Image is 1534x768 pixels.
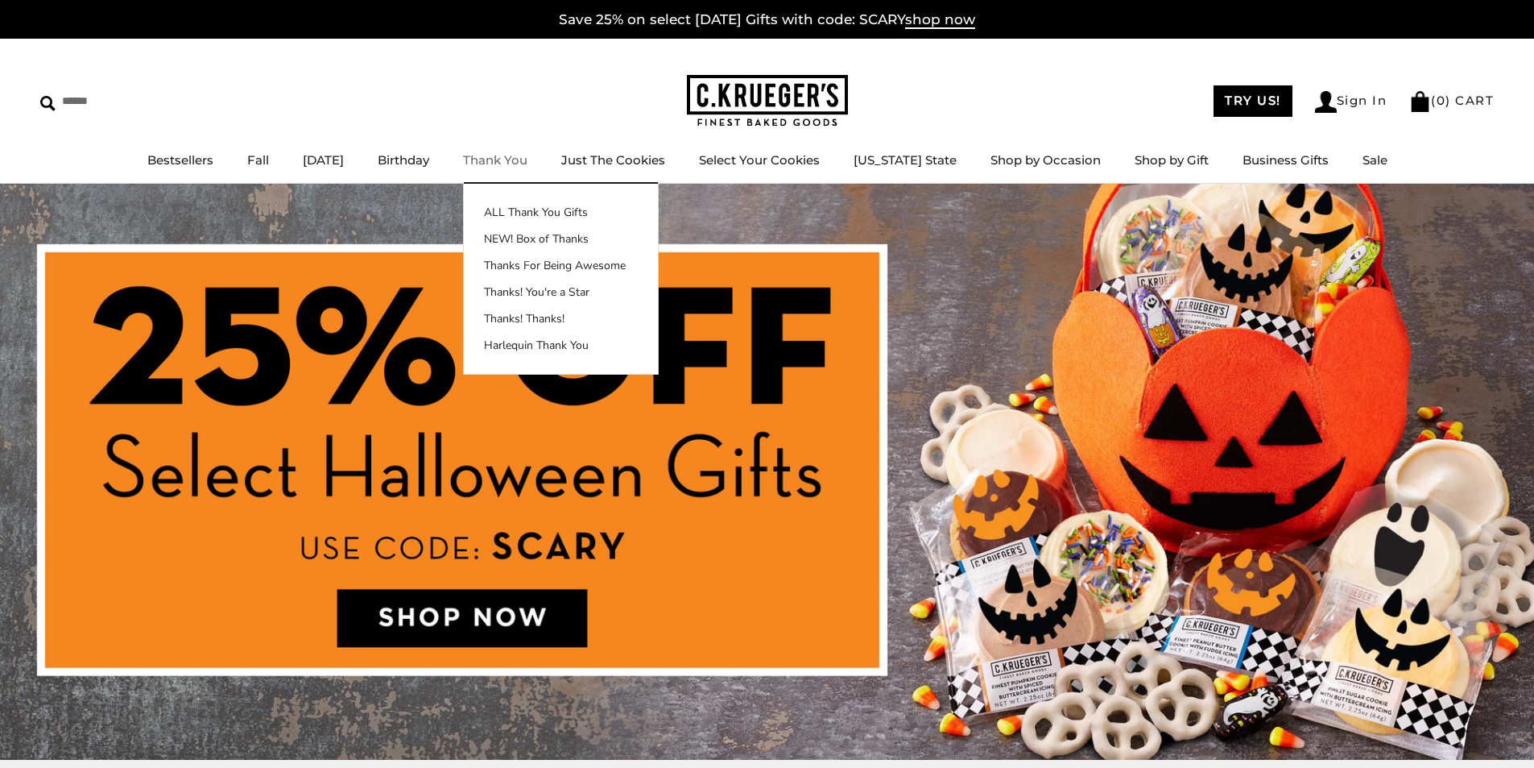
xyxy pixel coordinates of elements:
a: Thanks For Being Awesome [464,257,658,274]
a: [US_STATE] State [854,152,957,168]
a: (0) CART [1409,93,1494,108]
a: ALL Thank You Gifts [464,204,658,221]
a: Bestsellers [147,152,213,168]
a: Sign In [1315,91,1387,113]
a: Thank You [463,152,527,168]
span: shop now [905,11,975,29]
a: Thanks! Thanks! [464,310,658,327]
a: TRY US! [1214,85,1292,117]
a: Shop by Gift [1135,152,1209,168]
a: Business Gifts [1242,152,1329,168]
img: Bag [1409,91,1431,112]
a: Select Your Cookies [699,152,820,168]
iframe: Sign Up via Text for Offers [13,707,167,755]
a: NEW! Box of Thanks [464,230,658,247]
a: Fall [247,152,269,168]
a: Shop by Occasion [990,152,1101,168]
a: [DATE] [303,152,344,168]
a: Just The Cookies [561,152,665,168]
a: Birthday [378,152,429,168]
input: Search [40,89,232,114]
a: Save 25% on select [DATE] Gifts with code: SCARYshop now [559,11,975,29]
a: Sale [1362,152,1387,168]
img: C.KRUEGER'S [687,75,848,127]
img: Account [1315,91,1337,113]
img: Search [40,96,56,111]
a: Thanks! You're a Star [464,284,658,301]
a: Harlequin Thank You [464,337,658,354]
span: 0 [1437,93,1446,108]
